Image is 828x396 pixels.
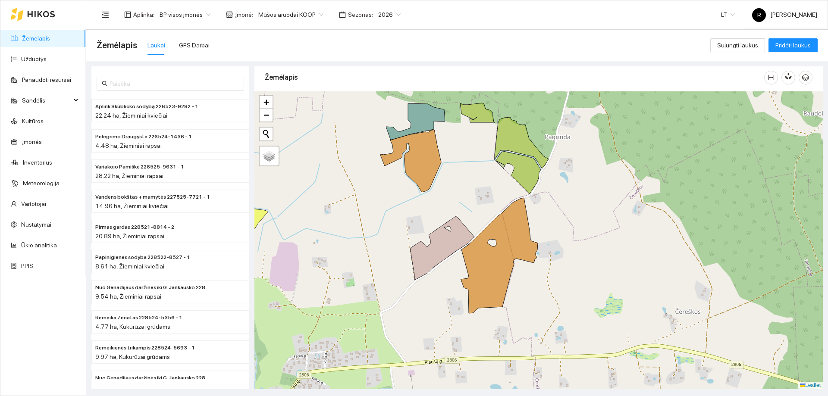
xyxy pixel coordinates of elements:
span: 28.22 ha, Žieminiai rapsai [95,172,163,179]
span: 8.61 ha, Žieminiai kviečiai [95,263,164,270]
span: Papinigienės sodyba 228522-8527 - 1 [95,253,190,262]
span: BP visos įmonės [160,8,210,21]
span: search [102,81,108,87]
a: Meteorologija [23,180,60,187]
button: column-width [764,71,778,84]
a: Zoom in [260,96,273,109]
span: 4.77 ha, Kukurūzai grūdams [95,323,170,330]
span: Sezonas : [348,10,373,19]
a: Įmonės [22,138,42,145]
a: Inventorius [23,159,52,166]
span: 2026 [378,8,401,21]
div: Žemėlapis [265,65,764,90]
a: PPIS [21,262,33,269]
span: column-width [765,74,778,81]
span: 9.54 ha, Žieminiai rapsai [95,293,161,300]
span: Variakojo Pamiškė 226525-9631 - 1 [95,163,184,171]
span: Sujungti laukus [717,41,758,50]
button: Sujungti laukus [710,38,765,52]
span: Aplinka : [133,10,154,19]
span: calendar [339,11,346,18]
button: Initiate a new search [260,128,273,140]
div: GPS Darbai [179,41,210,50]
span: LT [721,8,735,21]
span: Pirmas gardas 228521-8814 - 2 [95,223,174,231]
a: Ūkio analitika [21,242,57,249]
a: Nustatymai [21,221,51,228]
span: 4.48 ha, Žieminiai rapsai [95,142,162,149]
a: Sujungti laukus [710,42,765,49]
span: shop [226,11,233,18]
span: menu-fold [101,11,109,19]
a: Layers [260,147,279,165]
a: Vartotojai [21,200,46,207]
span: 20.89 ha, Žieminiai rapsai [95,233,164,240]
span: 22.24 ha, Žieminiai kviečiai [95,112,167,119]
a: Pridėti laukus [768,42,818,49]
span: − [263,109,269,120]
span: Aplink Skublicko sodybą 226523-9282 - 1 [95,103,198,111]
span: Pelegrimo Draugystė 226524-1436 - 1 [95,133,192,141]
span: 9.97 ha, Kukurūzai grūdams [95,353,170,360]
a: Zoom out [260,109,273,122]
input: Paieška [110,79,239,88]
button: menu-fold [97,6,114,23]
span: Nuo Genadijaus daržinės iki G. Jankausko 228522-8527 - 4 [95,374,211,382]
span: Vandens bokštas + mamytės 227525-7721 - 1 [95,193,210,201]
a: Žemėlapis [22,35,50,42]
a: Panaudoti resursai [22,76,71,83]
span: Pridėti laukus [775,41,811,50]
span: Sandėlis [22,92,71,109]
span: Žemėlapis [97,38,137,52]
span: + [263,97,269,107]
span: [PERSON_NAME] [752,11,817,18]
div: Laukai [147,41,165,50]
span: layout [124,11,131,18]
span: Mūšos aruodai KOOP [258,8,323,21]
span: Nuo Genadijaus daržinės iki G. Jankausko 228522-8527 - 2 [95,284,211,292]
span: Įmonė : [235,10,253,19]
button: Pridėti laukus [768,38,818,52]
span: Remeikienės trikampis 228524-5693 - 1 [95,344,195,352]
span: 14.96 ha, Žieminiai kviečiai [95,203,169,209]
span: Remeika Zenatas 228524-5356 - 1 [95,314,182,322]
a: Leaflet [800,382,821,388]
span: R [757,8,761,22]
a: Užduotys [21,56,47,62]
a: Kultūros [22,118,44,125]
